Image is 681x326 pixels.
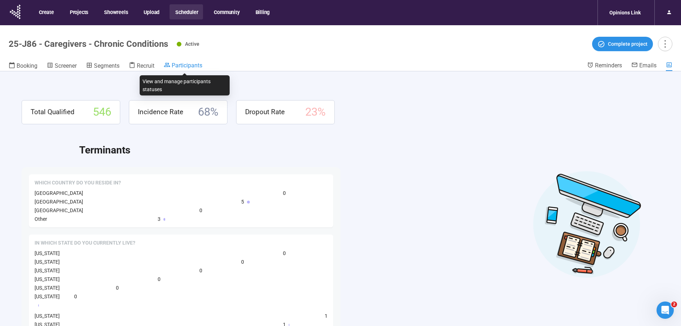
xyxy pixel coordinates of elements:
[660,39,670,49] span: more
[325,312,328,320] span: 1
[31,107,75,117] span: Total Qualified
[35,268,60,273] span: [US_STATE]
[79,142,659,158] h2: Terminants
[35,313,60,319] span: [US_STATE]
[138,4,164,19] button: Upload
[35,179,121,187] span: Which country do you reside in?
[587,62,622,70] a: Reminders
[98,4,133,19] button: Showreels
[9,39,168,49] h1: 25-J86 - Caregivers - Chronic Conditions
[35,276,60,282] span: [US_STATE]
[245,107,285,117] span: Dropout Rate
[129,62,154,71] a: Recruit
[199,267,202,274] span: 0
[305,103,326,121] span: 23 %
[35,216,47,222] span: Other
[74,292,77,300] span: 0
[250,4,275,19] button: Billing
[595,62,622,69] span: Reminders
[185,41,199,47] span: Active
[533,170,641,278] img: Desktop work notes
[17,62,37,69] span: Booking
[86,62,119,71] a: Segments
[671,302,677,307] span: 2
[55,62,77,69] span: Screener
[657,302,674,319] iframe: Intercom live chat
[631,62,657,70] a: Emails
[33,4,59,19] button: Create
[164,62,202,70] a: Participants
[639,62,657,69] span: Emails
[241,198,244,206] span: 5
[35,190,83,196] span: [GEOGRAPHIC_DATA]
[35,294,60,299] span: [US_STATE]
[140,75,230,95] div: View and manage participants statuses
[138,107,183,117] span: Incidence Rate
[35,250,60,256] span: [US_STATE]
[592,37,653,51] button: Complete project
[172,62,202,69] span: Participants
[283,249,286,257] span: 0
[283,189,286,197] span: 0
[137,62,154,69] span: Recruit
[64,4,93,19] button: Projects
[241,258,244,266] span: 0
[93,103,111,121] span: 546
[94,62,119,69] span: Segments
[35,285,60,291] span: [US_STATE]
[658,37,672,51] button: more
[116,284,119,292] span: 0
[170,4,203,19] button: Scheduler
[605,6,645,19] div: Opinions Link
[158,215,161,223] span: 3
[35,240,135,247] span: In which state do you currently live?
[9,62,37,71] a: Booking
[198,103,218,121] span: 68 %
[35,199,83,205] span: [GEOGRAPHIC_DATA]
[158,275,161,283] span: 0
[35,207,83,213] span: [GEOGRAPHIC_DATA]
[35,259,60,265] span: [US_STATE]
[208,4,244,19] button: Community
[608,40,648,48] span: Complete project
[199,206,202,214] span: 0
[47,62,77,71] a: Screener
